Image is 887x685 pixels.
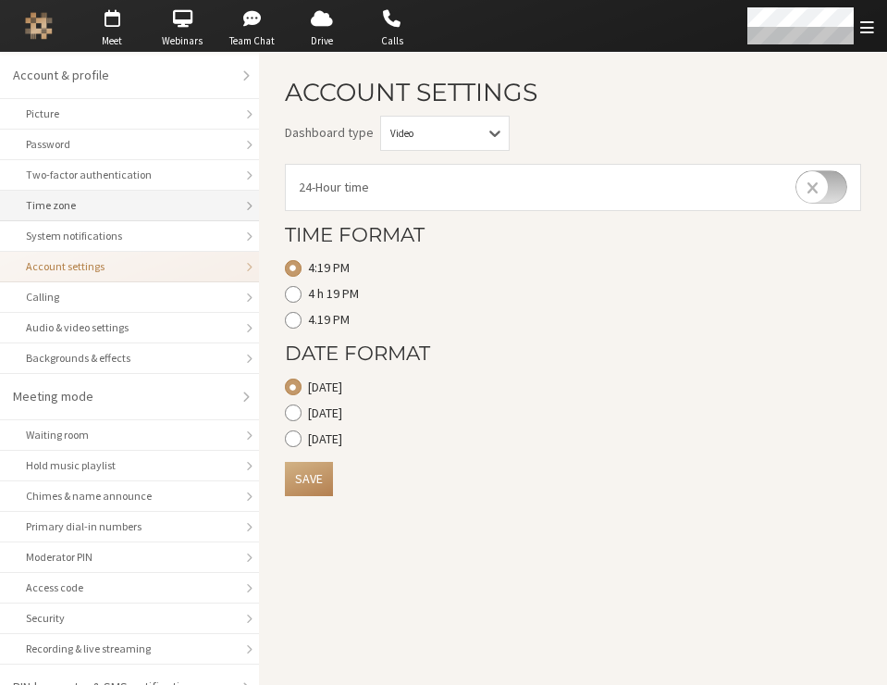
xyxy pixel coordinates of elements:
img: Iotum [25,12,53,40]
div: Primary dial-in numbers [26,518,233,535]
span: Team Chat [220,33,285,49]
div: Audio & video settings [26,319,233,336]
span: 4:19 PM [308,259,350,276]
div: Video [390,126,434,142]
div: Chimes & name announce [26,488,233,504]
div: Calling [26,289,233,305]
div: Security [26,610,233,627]
button: Save [285,462,333,496]
div: Picture [26,106,233,122]
div: Meeting mode [13,387,233,406]
label: [DATE] [308,430,862,449]
span: 4 h 19 PM [308,285,359,302]
div: Waiting room [26,427,233,443]
label: [DATE] [308,404,862,423]
span: Calls [360,33,425,49]
span: Webinars [150,33,215,49]
div: Hold music playlist [26,457,233,474]
div: Password [26,136,233,153]
span: 4.19 PM [308,311,350,328]
div: Two-factor authentication [26,167,233,183]
div: Account & profile [13,66,233,85]
label: [DATE] [308,378,862,397]
h3: Time format [285,224,861,245]
div: Time zone [26,197,233,214]
div: Backgrounds & effects [26,350,233,367]
div: Account settings [26,258,233,275]
span: Dashboard type [285,123,374,143]
h3: Date format [285,342,861,364]
h2: Account Settings [285,79,861,106]
div: Access code [26,579,233,596]
span: 24-Hour time [299,179,369,195]
span: Meet [80,33,144,49]
span: Drive [290,33,354,49]
div: Moderator PIN [26,549,233,566]
div: System notifications [26,228,233,244]
div: Recording & live streaming [26,641,233,657]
